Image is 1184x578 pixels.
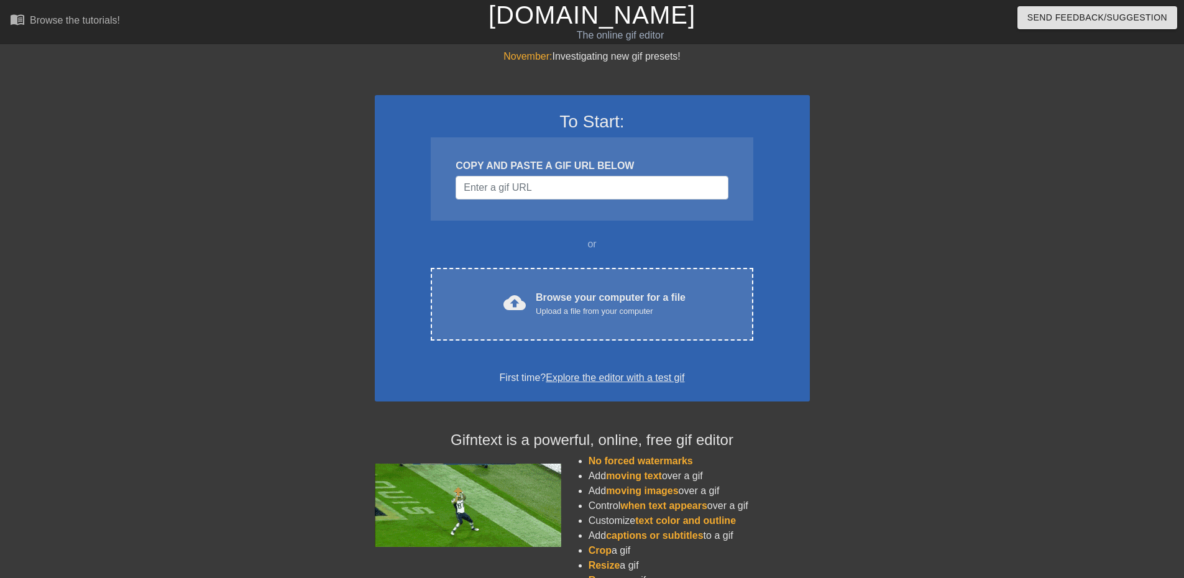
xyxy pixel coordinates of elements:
[589,528,810,543] li: Add to a gif
[620,500,707,511] span: when text appears
[606,485,678,496] span: moving images
[589,545,612,556] span: Crop
[589,558,810,573] li: a gif
[589,484,810,498] li: Add over a gif
[606,530,703,541] span: captions or subtitles
[1017,6,1177,29] button: Send Feedback/Suggestion
[589,513,810,528] li: Customize
[10,12,25,27] span: menu_book
[635,515,736,526] span: text color and outline
[489,1,695,29] a: [DOMAIN_NAME]
[546,372,684,383] a: Explore the editor with a test gif
[391,370,794,385] div: First time?
[401,28,840,43] div: The online gif editor
[589,543,810,558] li: a gif
[391,111,794,132] h3: To Start:
[589,456,693,466] span: No forced watermarks
[1027,10,1167,25] span: Send Feedback/Suggestion
[375,431,810,449] h4: Gifntext is a powerful, online, free gif editor
[407,237,778,252] div: or
[606,470,662,481] span: moving text
[456,176,728,200] input: Username
[30,15,120,25] div: Browse the tutorials!
[503,291,526,314] span: cloud_upload
[456,158,728,173] div: COPY AND PASTE A GIF URL BELOW
[503,51,552,62] span: November:
[10,12,120,31] a: Browse the tutorials!
[536,290,686,318] div: Browse your computer for a file
[536,305,686,318] div: Upload a file from your computer
[589,560,620,571] span: Resize
[589,469,810,484] li: Add over a gif
[375,464,561,547] img: football_small.gif
[375,49,810,64] div: Investigating new gif presets!
[589,498,810,513] li: Control over a gif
